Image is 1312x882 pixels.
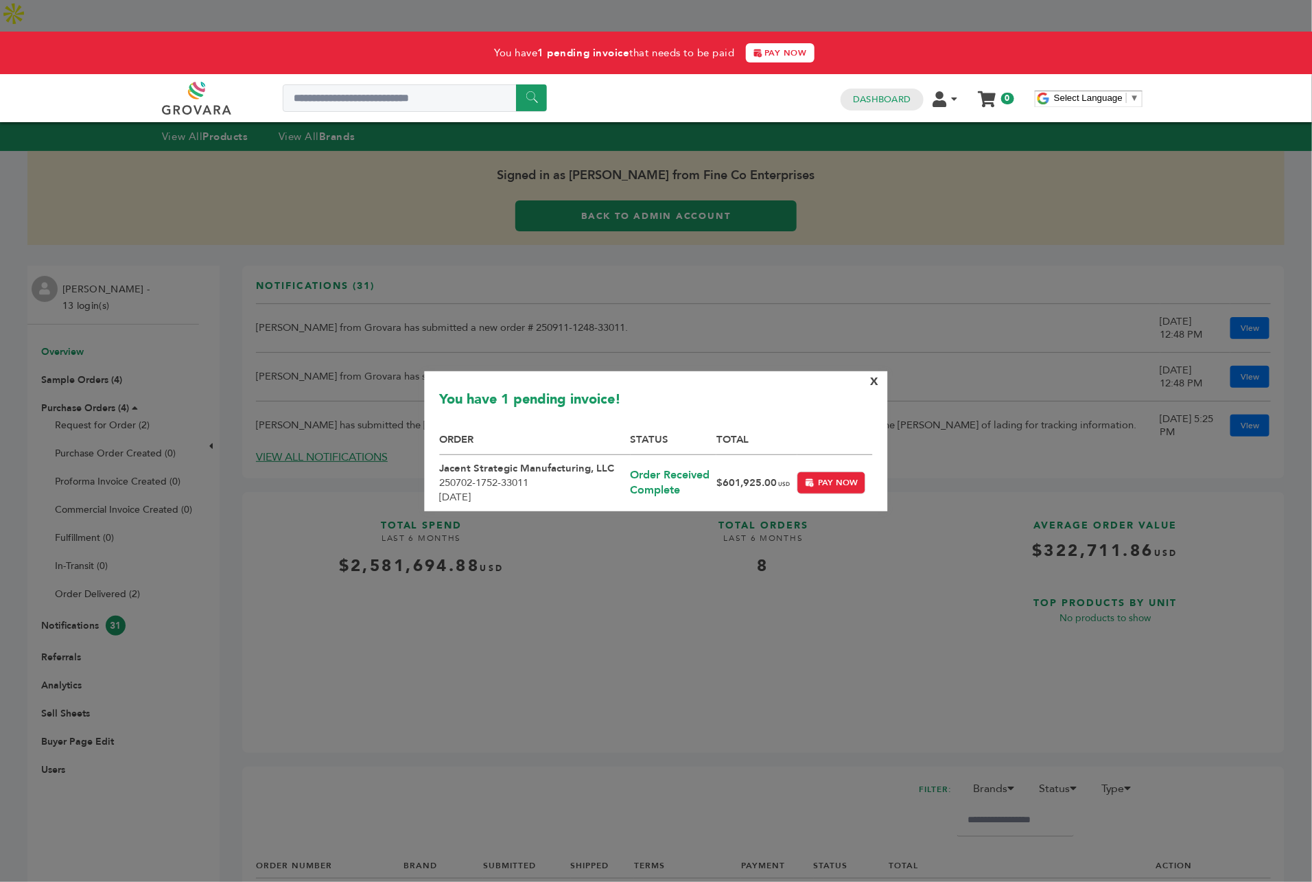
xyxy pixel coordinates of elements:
a: My Cart [979,86,995,101]
span: You have that needs to be paid [494,46,735,60]
button: PAY NOW [797,472,866,494]
h2: You have 1 pending invoice! [440,389,873,415]
span: 0 [1001,93,1014,104]
a: Dashboard [853,93,911,106]
a: PAY NOW [746,43,815,62]
span: X [870,374,878,389]
span: USD [779,480,790,488]
td: Order Received Complete [630,455,716,511]
input: Search a product or brand... [283,84,547,112]
span: ▼ [1130,93,1139,103]
th: ORDER [440,432,631,454]
strong: 1 pending invoice [537,46,629,60]
span: ​ [1126,93,1127,103]
div: 250702-1752-33011 [440,476,631,490]
th: STATUS [630,432,716,454]
a: Select Language​ [1054,93,1139,103]
strong: Jacent Strategic Manufacturing, LLC [440,461,615,475]
div: [DATE] [440,490,631,504]
th: TOTAL [716,432,797,454]
span: Select Language [1054,93,1123,103]
strong: $601,925.00 [716,476,777,489]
